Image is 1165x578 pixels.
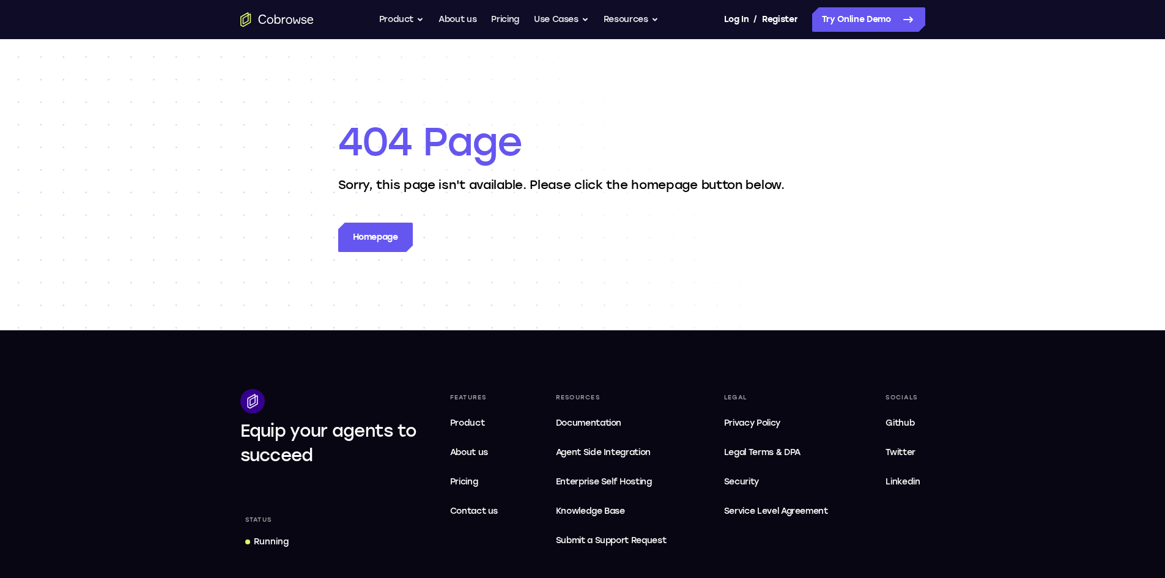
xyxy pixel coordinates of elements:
[240,531,294,553] a: Running
[719,389,833,406] div: Legal
[812,7,925,32] a: Try Online Demo
[556,533,667,548] span: Submit a Support Request
[551,499,671,524] a: Knowledge Base
[240,12,314,27] a: Go to the home page
[724,447,801,458] span: Legal Terms & DPA
[551,411,671,435] a: Documentation
[724,476,759,487] span: Security
[724,504,828,519] span: Service Level Agreement
[551,440,671,465] a: Agent Side Integration
[556,445,667,460] span: Agent Side Integration
[753,12,757,27] span: /
[491,7,519,32] a: Pricing
[762,7,797,32] a: Register
[450,506,498,516] span: Contact us
[556,506,625,516] span: Knowledge Base
[881,389,925,406] div: Socials
[881,440,925,465] a: Twitter
[338,117,827,166] h1: 404 Page
[534,7,589,32] button: Use Cases
[338,176,827,193] p: Sorry, this page isn't available. Please click the homepage button below.
[240,420,417,465] span: Equip your agents to succeed
[338,223,413,252] a: Homepage
[556,475,667,489] span: Enterprise Self Hosting
[881,411,925,435] a: Github
[556,418,621,428] span: Documentation
[450,476,478,487] span: Pricing
[438,7,476,32] a: About us
[881,470,925,494] a: Linkedin
[445,411,503,435] a: Product
[719,470,833,494] a: Security
[551,389,671,406] div: Resources
[551,470,671,494] a: Enterprise Self Hosting
[719,440,833,465] a: Legal Terms & DPA
[240,511,277,528] div: Status
[445,499,503,524] a: Contact us
[719,411,833,435] a: Privacy Policy
[604,7,659,32] button: Resources
[445,389,503,406] div: Features
[450,418,485,428] span: Product
[886,447,915,458] span: Twitter
[724,418,780,428] span: Privacy Policy
[254,536,289,548] div: Running
[450,447,488,458] span: About us
[445,440,503,465] a: About us
[719,499,833,524] a: Service Level Agreement
[886,418,914,428] span: Github
[724,7,749,32] a: Log In
[886,476,920,487] span: Linkedin
[445,470,503,494] a: Pricing
[379,7,424,32] button: Product
[551,528,671,553] a: Submit a Support Request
